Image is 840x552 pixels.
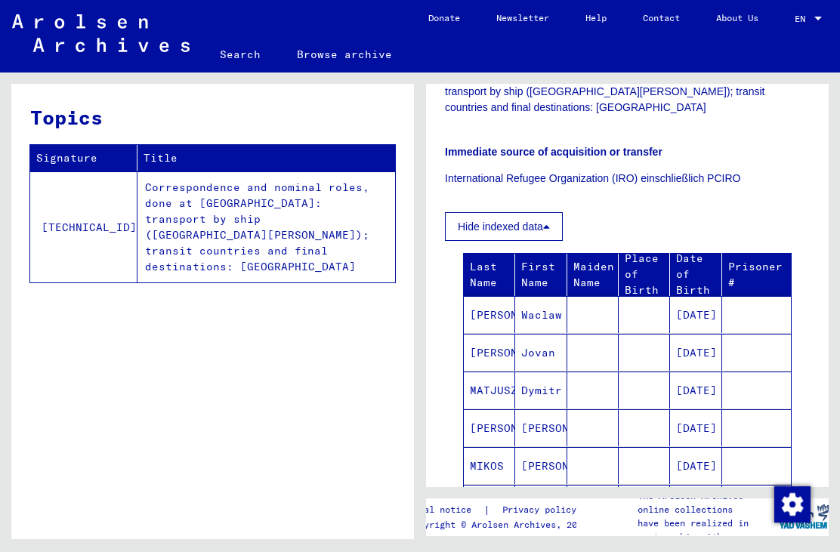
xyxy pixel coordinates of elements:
mat-cell: [DATE] [670,334,721,371]
a: Search [202,36,279,72]
mat-cell: [PERSON_NAME] [464,334,515,371]
mat-cell: [PERSON_NAME] [464,409,515,446]
mat-cell: MATJUSZENKO [464,372,515,409]
p: Copyright © Arolsen Archives, 2021 [408,518,594,532]
h3: Topics [30,103,394,132]
mat-cell: MIKOS [464,447,515,484]
th: Signature [30,145,137,171]
img: Arolsen_neg.svg [12,14,190,52]
a: Browse archive [279,36,410,72]
mat-cell: Jovan [515,334,567,371]
mat-header-cell: Date of Birth [670,251,721,298]
mat-cell: [DATE] [670,409,721,446]
th: Title [137,145,395,171]
img: Change consent [774,486,811,523]
p: have been realized in partnership with [638,517,778,544]
mat-cell: NIKIC [464,485,515,522]
a: Legal notice [408,502,483,518]
mat-cell: [DATE] [670,372,721,409]
mat-header-cell: Last Name [464,254,515,296]
p: The Arolsen Archives online collections [638,489,778,517]
span: EN [795,14,811,24]
mat-header-cell: Maiden Name [567,254,619,296]
mat-cell: [PERSON_NAME] [515,447,567,484]
mat-cell: Waclaw [515,296,567,333]
mat-header-cell: Prisoner # [722,254,791,296]
p: International Refugee Organization (IRO) einschließlich PCIRO [445,171,810,187]
mat-header-cell: Place of Birth [619,251,670,298]
mat-cell: Nicifor [515,485,567,522]
mat-cell: [DATE] [670,296,721,333]
p: Correspondence and nominal roles, done at [GEOGRAPHIC_DATA]: transport by ship ([GEOGRAPHIC_DATA]... [445,68,810,116]
mat-cell: [DATE] [670,485,721,522]
td: [TECHNICAL_ID] [30,171,137,282]
div: | [408,502,594,518]
a: Privacy policy [490,502,594,518]
mat-cell: [PERSON_NAME] [464,296,515,333]
td: Correspondence and nominal roles, done at [GEOGRAPHIC_DATA]: transport by ship ([GEOGRAPHIC_DATA]... [137,171,395,282]
mat-cell: [DATE] [670,447,721,484]
mat-cell: [PERSON_NAME] [515,409,567,446]
mat-header-cell: First Name [515,254,567,296]
button: Hide indexed data [445,212,563,241]
b: Immediate source of acquisition or transfer [445,146,662,158]
mat-cell: Dymitr [515,372,567,409]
